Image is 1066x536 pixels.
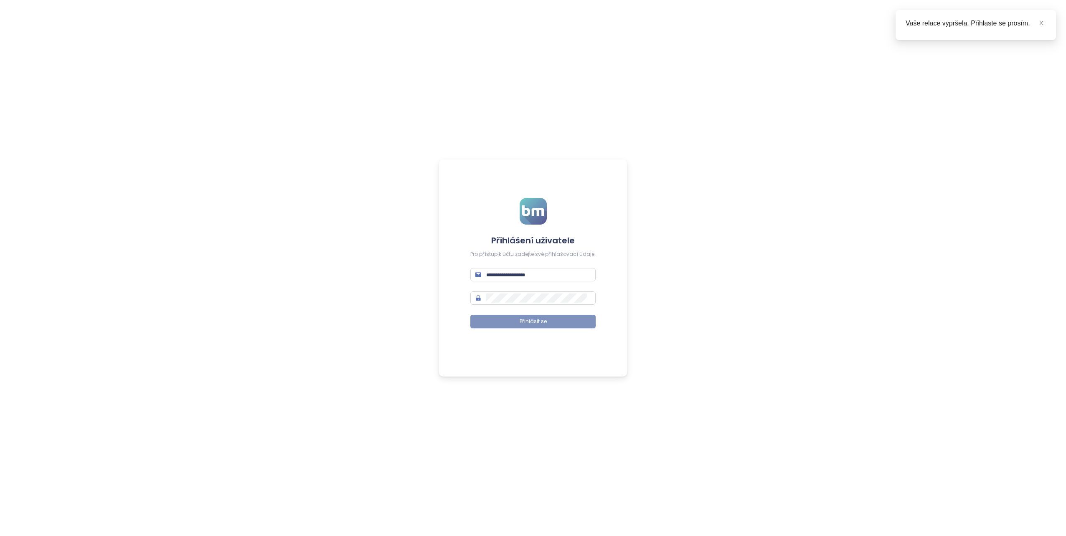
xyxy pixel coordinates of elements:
span: Přihlásit se [520,318,547,326]
div: Vaše relace vypršela. Přihlaste se prosím. [906,18,1046,28]
span: mail [475,272,481,278]
h4: Přihlášení uživatele [470,235,596,246]
img: logo [520,198,547,225]
button: Přihlásit se [470,315,596,328]
span: close [1038,20,1044,26]
span: lock [475,295,481,301]
div: Pro přístup k účtu zadejte své přihlašovací údaje. [470,250,596,258]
